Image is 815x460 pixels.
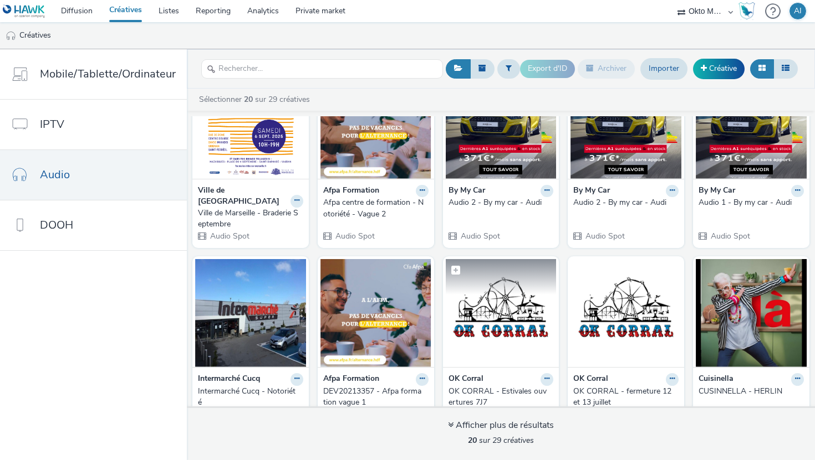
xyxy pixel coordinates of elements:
span: Mobile/Tablette/Ordinateur [40,66,176,82]
div: OK CORRAL - fermeture 12 et 13 juillet [573,386,674,409]
div: Afficher plus de résultats [448,419,554,432]
strong: 20 [244,94,253,105]
strong: Afpa Formation [323,373,379,386]
button: Export d'ID [520,60,575,77]
strong: Cuisinella [699,373,733,386]
img: DEV20213357 - Afpa formation vague 1 visual [320,259,431,367]
a: Intermarché Cucq - Notoriété [198,386,303,409]
span: Audio Spot [209,231,249,241]
a: Hawk Academy [738,2,760,20]
strong: OK Corral [573,373,608,386]
a: Créative [693,59,745,79]
img: Hawk Academy [738,2,755,20]
div: Ville de Marseille - Braderie Septembre [198,208,299,230]
span: DOOH [40,217,73,233]
div: Audio 2 - By my car - Audi [449,197,549,208]
div: Audio 1 - By my car - Audi [699,197,799,208]
a: Afpa centre de formation - Notoriété - Vague 2 [323,197,429,220]
img: OK CORRAL - fermeture 12 et 13 juillet visual [570,259,681,367]
img: Ville de Marseille - Braderie Septembre visual [195,71,306,179]
span: IPTV [40,116,64,132]
span: Audio Spot [584,231,625,241]
div: AI [794,3,802,19]
span: Audio [40,167,70,183]
a: Audio 1 - By my car - Audi [699,197,804,208]
img: Afpa centre de formation - Notoriété - Vague 2 visual [320,71,431,179]
img: audio [6,30,17,42]
button: Grille [750,59,774,78]
div: DEV20213357 - Afpa formation vague 1 [323,386,424,409]
div: Audio 2 - By my car - Audi [573,197,674,208]
strong: Intermarché Cucq [198,373,260,386]
strong: Afpa Formation [323,185,379,198]
a: Sélectionner sur 29 créatives [198,94,314,105]
img: Audio 2 - By my car - Audi visual [446,71,557,179]
img: CUSINNELLA - HERLIN visual [696,259,807,367]
img: Intermarché Cucq - Notoriété visual [195,259,306,367]
div: OK CORRAL - Estivales ouvertures 7J7 [449,386,549,409]
button: Liste [773,59,798,78]
strong: 20 [468,435,477,446]
div: CUSINNELLA - HERLIN [699,386,799,397]
span: Audio Spot [334,231,375,241]
span: Audio Spot [460,231,500,241]
span: sur 29 créatives [468,435,534,446]
span: Audio Spot [710,231,750,241]
a: OK CORRAL - Estivales ouvertures 7J7 [449,386,554,409]
a: Audio 2 - By my car - Audi [573,197,679,208]
div: Afpa centre de formation - Notoriété - Vague 2 [323,197,424,220]
strong: Ville de [GEOGRAPHIC_DATA] [198,185,288,208]
div: Intermarché Cucq - Notoriété [198,386,299,409]
strong: By My Car [699,185,735,198]
a: Importer [640,58,687,79]
img: undefined Logo [3,4,45,18]
img: Audio 1 - By my car - Audi visual [696,71,807,179]
strong: OK Corral [449,373,483,386]
a: Ville de Marseille - Braderie Septembre [198,208,303,230]
a: OK CORRAL - fermeture 12 et 13 juillet [573,386,679,409]
img: Audio 2 - By my car - Audi visual [570,71,681,179]
button: Archiver [578,59,635,78]
a: DEV20213357 - Afpa formation vague 1 [323,386,429,409]
img: OK CORRAL - Estivales ouvertures 7J7 visual [446,259,557,367]
a: CUSINNELLA - HERLIN [699,386,804,397]
input: Rechercher... [201,59,443,79]
strong: By My Car [573,185,610,198]
a: Audio 2 - By my car - Audi [449,197,554,208]
strong: By My Car [449,185,485,198]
